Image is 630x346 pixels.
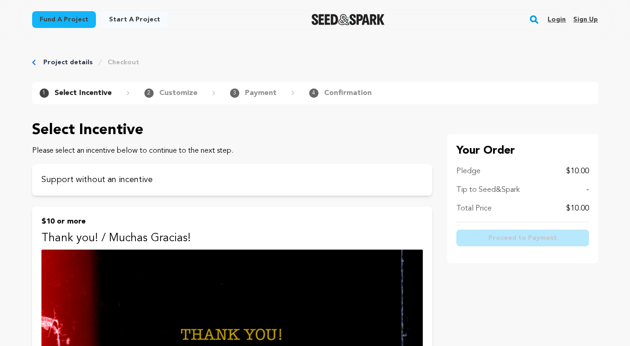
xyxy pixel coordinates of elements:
p: Thank you! / Muchas Gracias! [41,231,423,246]
p: Please select an incentive below to continue to the next step. [32,145,432,156]
a: Project details [43,58,93,67]
img: Seed&Spark Logo Dark Mode [312,14,385,25]
p: Customize [159,88,197,99]
span: Proceed to Payment [488,233,557,243]
a: Checkout [108,58,139,67]
span: 1 [40,88,49,98]
div: Breadcrumb [32,58,598,67]
p: Support without an incentive [41,173,423,186]
a: Fund a project [32,11,96,28]
p: Payment [245,88,277,99]
p: Your Order [456,143,589,158]
p: Total Price [456,203,492,214]
p: Pledge [456,166,481,177]
p: Select Incentive [32,119,432,142]
span: 4 [309,88,318,98]
span: 2 [144,88,154,98]
a: Login [548,12,566,27]
p: $10.00 [566,203,589,214]
p: $10 or more [41,216,423,227]
p: Select Incentive [54,88,112,99]
a: Seed&Spark Homepage [312,14,385,25]
span: 3 [230,88,239,98]
button: Proceed to Payment [456,230,589,246]
p: $10.00 [566,166,589,177]
p: Confirmation [324,88,372,99]
p: Tip to Seed&Spark [456,184,520,196]
a: Sign up [573,12,598,27]
p: - [586,184,589,196]
a: Start a project [102,11,168,28]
